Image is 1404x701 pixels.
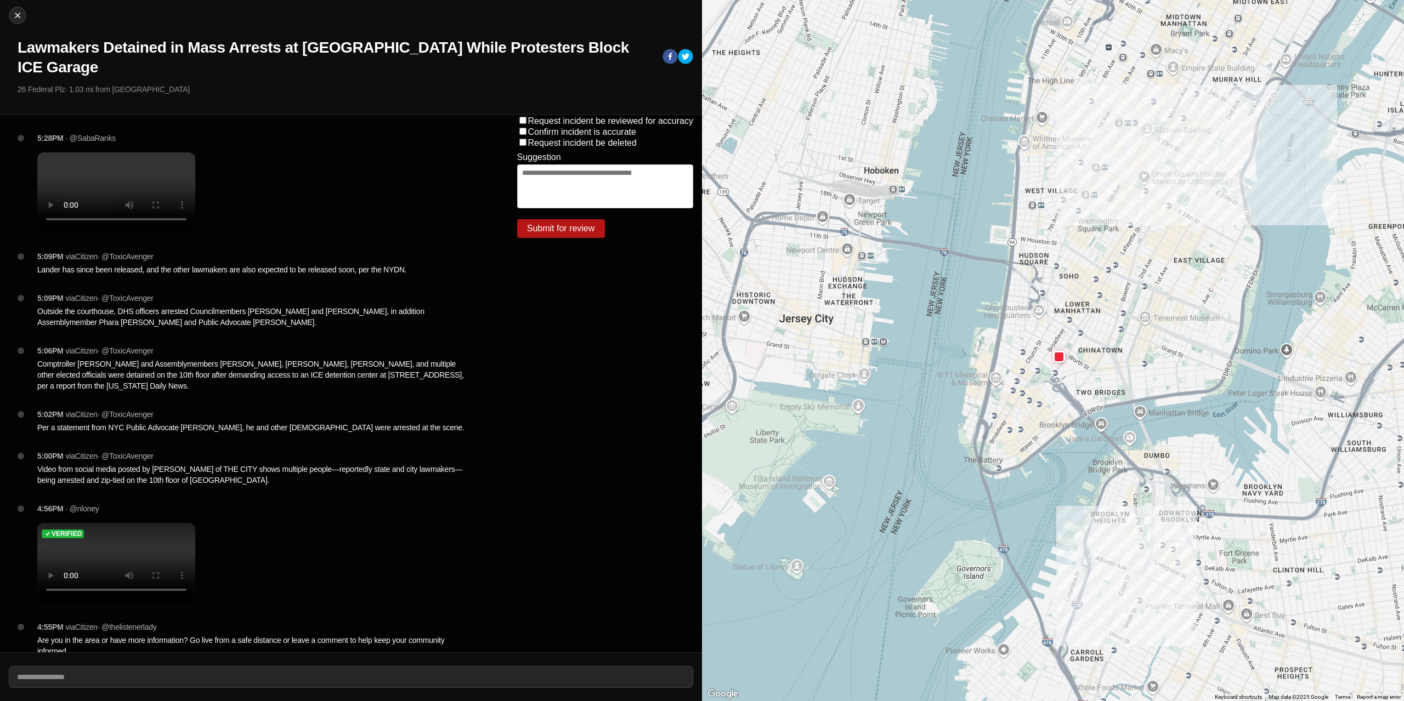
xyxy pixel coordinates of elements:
[517,152,561,162] label: Suggestion
[1269,694,1328,700] span: Map data ©2025 Google
[66,345,154,356] p: via Citizen · @ ToxicAvenger
[678,49,693,66] button: twitter
[66,293,154,304] p: via Citizen · @ ToxicAvenger
[705,687,741,701] img: Google
[37,422,473,433] p: Per a statement from NYC Public Advocate [PERSON_NAME], he and other [DEMOGRAPHIC_DATA] were arre...
[37,293,64,304] p: 5:09PM
[18,84,693,95] p: 26 Federal Plz · 1.03 mi from [GEOGRAPHIC_DATA]
[37,451,64,461] p: 5:00PM
[44,530,52,538] img: check
[37,264,473,275] p: Lander has since been released, and the other lawmakers are also expected to be released soon, pe...
[37,622,64,632] p: 4:55PM
[66,133,116,144] p: · @SabaRanks
[37,358,473,391] p: Comptroller [PERSON_NAME] and Assemblymembers [PERSON_NAME], [PERSON_NAME], [PERSON_NAME], and mu...
[37,251,64,262] p: 5:09PM
[66,409,154,420] p: via Citizen · @ ToxicAvenger
[1335,694,1350,700] a: Terms (opens in new tab)
[1215,693,1262,701] button: Keyboard shortcuts
[37,345,64,356] p: 5:06PM
[37,503,64,514] p: 4:56PM
[9,7,26,24] button: cancel
[12,10,23,21] img: cancel
[37,464,473,486] p: Video from social media posted by [PERSON_NAME] of THE CITY shows multiple people—reportedly stat...
[66,451,154,461] p: via Citizen · @ ToxicAvenger
[663,49,678,66] button: facebook
[66,622,157,632] p: via Citizen · @ thelistenerlady
[528,138,637,147] label: Request incident be deleted
[37,306,473,328] p: Outside the courthouse, DHS officers arrested Councilmembers [PERSON_NAME] and [PERSON_NAME], in ...
[37,133,64,144] p: 5:28PM
[66,251,154,262] p: via Citizen · @ ToxicAvenger
[66,503,99,514] p: · @nloney
[52,529,82,538] h5: Verified
[517,219,605,238] button: Submit for review
[18,38,654,77] h1: Lawmakers Detained in Mass Arrests at [GEOGRAPHIC_DATA] While Protesters Block ICE Garage
[1357,694,1401,700] a: Report a map error
[37,409,64,420] p: 5:02PM
[528,127,636,136] label: Confirm incident is accurate
[528,116,694,126] label: Request incident be reviewed for accuracy
[705,687,741,701] a: Open this area in Google Maps (opens a new window)
[37,635,473,657] p: Are you in the area or have more information? Go live from a safe distance or leave a comment to ...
